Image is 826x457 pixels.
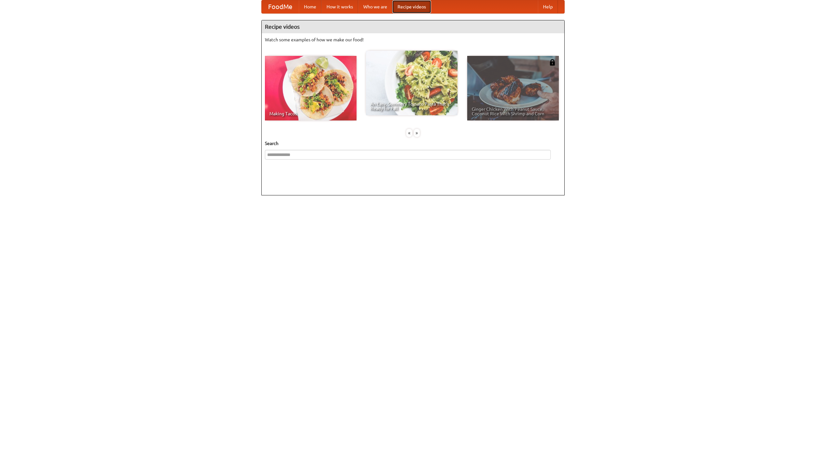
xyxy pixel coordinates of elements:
a: Making Tacos [265,56,357,120]
span: An Easy, Summery Tomato Pasta That's Ready for Fall [370,102,453,111]
span: Making Tacos [269,111,352,116]
a: Home [299,0,321,13]
div: « [406,129,412,137]
h5: Search [265,140,561,147]
a: Help [538,0,558,13]
p: Watch some examples of how we make our food! [265,36,561,43]
a: FoodMe [262,0,299,13]
h4: Recipe videos [262,20,564,33]
a: An Easy, Summery Tomato Pasta That's Ready for Fall [366,51,458,115]
a: How it works [321,0,358,13]
a: Recipe videos [392,0,431,13]
img: 483408.png [549,59,556,66]
a: Who we are [358,0,392,13]
div: » [414,129,420,137]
